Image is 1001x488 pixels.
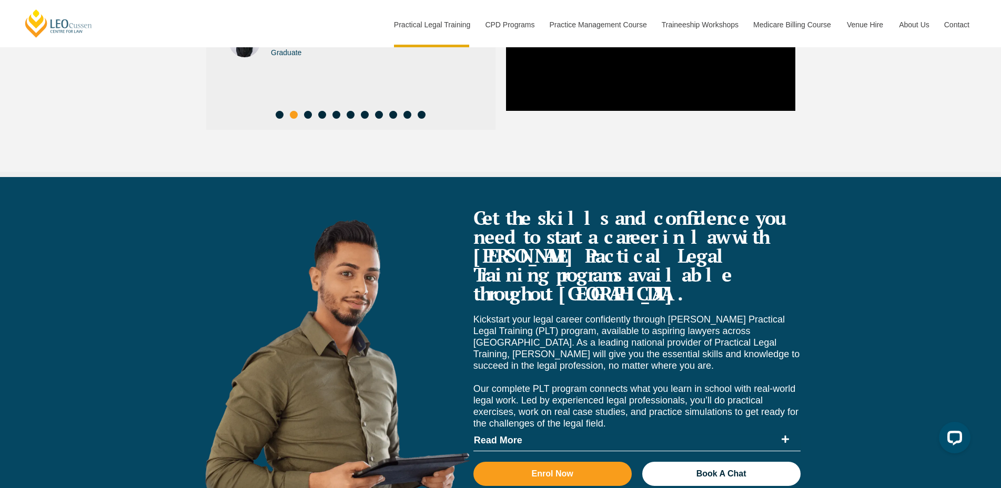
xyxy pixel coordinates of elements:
a: [PERSON_NAME] Centre for Law [24,8,94,38]
iframe: LiveChat chat widget [931,418,975,462]
a: Traineeship Workshops [654,2,745,47]
span: Go to slide 10 [403,111,411,119]
a: Practice Management Course [542,2,654,47]
a: Contact [936,2,977,47]
a: Book A Chat [642,462,801,486]
a: Practical Legal Training [386,2,478,47]
span: Book A Chat [696,470,746,478]
a: CPD Programs [477,2,541,47]
a: Medicare Billing Course [745,2,839,47]
a: Enrol Now [473,462,632,486]
span: Go to slide 7 [361,111,369,119]
span: Go to slide 3 [304,111,312,119]
span: Go to slide 9 [389,111,397,119]
span: Go to slide 11 [418,111,426,119]
span: Go to slide 5 [332,111,340,119]
span: Read More [474,435,776,445]
span: [PERSON_NAME] Graduate [271,36,338,58]
span: Go to slide 1 [276,111,284,119]
a: Venue Hire [839,2,891,47]
span: Go to slide 2 [290,111,298,119]
p: Kickstart your legal career confidently through [PERSON_NAME] Practical Legal Training (PLT) prog... [473,314,801,429]
span: Go to slide 8 [375,111,383,119]
span: Enrol Now [532,470,573,478]
span: Go to slide 6 [347,111,355,119]
h2: Get the skills and confidence you need to start a career in law with [PERSON_NAME] Practical Lega... [473,209,801,303]
a: About Us [891,2,936,47]
span: Go to slide 4 [318,111,326,119]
